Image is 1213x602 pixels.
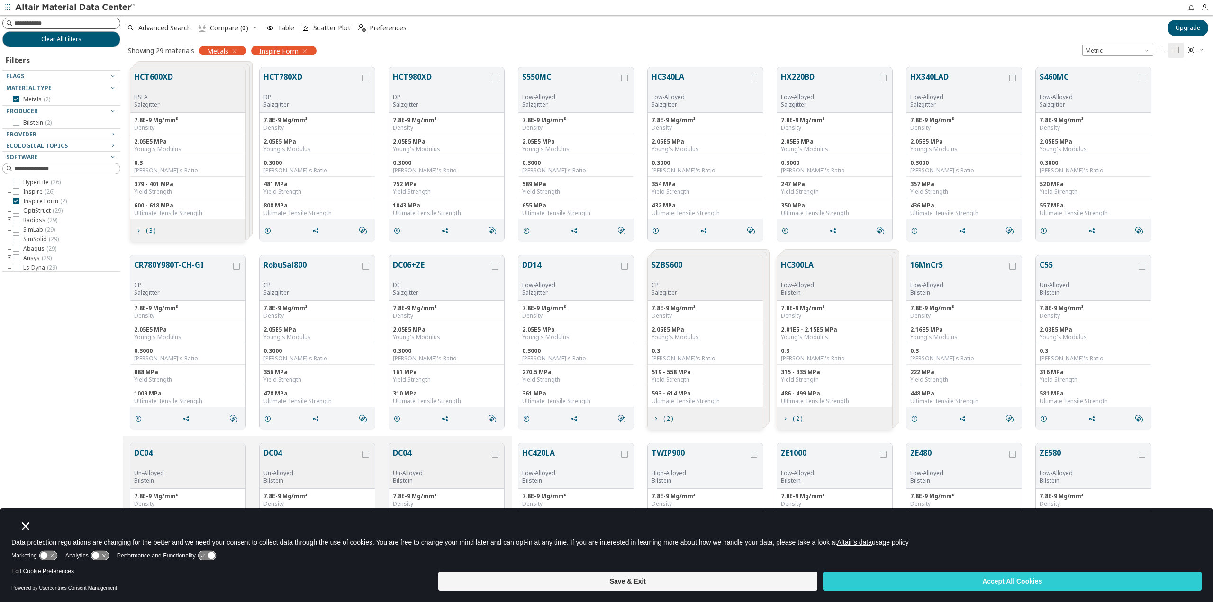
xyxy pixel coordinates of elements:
[263,305,371,312] div: 7.8E-9 Mg/mm³
[130,409,150,428] button: Details
[260,409,280,428] button: Details
[1040,281,1137,289] div: Un-Alloyed
[781,202,888,209] div: 350 MPa
[910,124,1018,132] div: Density
[23,198,67,205] span: Inspire Form
[23,245,56,252] span: Abaqus
[648,221,668,240] button: Details
[652,124,759,132] div: Density
[781,305,888,312] div: 7.8E-9 Mg/mm³
[393,145,500,153] div: Young's Modulus
[134,477,164,485] p: Bilstein
[23,207,63,215] span: OptiStruct
[393,124,500,132] div: Density
[393,188,500,196] div: Yield Strength
[652,259,682,281] button: SZBS600
[2,71,120,82] button: Flags
[6,107,38,115] span: Producer
[437,409,457,428] button: Share
[522,305,630,312] div: 7.8E-9 Mg/mm³
[23,96,50,103] span: Metals
[134,202,242,209] div: 600 - 618 MPa
[263,101,361,108] p: Salzgitter
[652,101,749,108] p: Salzgitter
[263,326,371,333] div: 2.05E5 MPa
[910,117,1018,124] div: 7.8E-9 Mg/mm³
[47,216,57,224] span: ( 29 )
[263,159,371,167] div: 0.3000
[777,221,797,240] button: Details
[1040,117,1147,124] div: 7.8E-9 Mg/mm³
[47,263,57,271] span: ( 29 )
[263,477,361,485] p: Bilstein
[358,24,366,32] i: 
[393,289,490,297] p: Salzgitter
[522,188,630,196] div: Yield Strength
[178,409,198,428] button: Share
[1006,415,1014,422] i: 
[781,138,888,145] div: 2.05E5 MPa
[308,221,327,240] button: Share
[1040,145,1147,153] div: Young's Modulus
[263,469,361,477] div: Un-Alloyed
[781,289,814,297] p: Bilstein
[522,259,619,281] button: DD14
[6,84,52,92] span: Material Type
[910,289,1007,297] p: Bilstein
[781,188,888,196] div: Yield Strength
[226,409,245,428] button: Similar search
[6,130,36,138] span: Provider
[49,235,59,243] span: ( 29 )
[393,447,490,469] button: DC04
[263,289,361,297] p: Salzgitter
[134,93,173,101] div: HSLA
[393,305,500,312] div: 7.8E-9 Mg/mm³
[910,312,1018,320] div: Density
[777,409,806,428] button: ( 2 )
[146,228,155,234] span: ( 3 )
[652,117,759,124] div: 7.8E-9 Mg/mm³
[781,167,888,174] div: [PERSON_NAME]'s Ratio
[781,281,814,289] div: Low-Alloyed
[393,101,490,108] p: Salzgitter
[522,447,619,469] button: HC420LA
[393,259,490,281] button: DC06+ZE
[355,409,375,428] button: Similar search
[1082,45,1153,56] span: Metric
[910,138,1018,145] div: 2.05E5 MPa
[910,145,1018,153] div: Young's Modulus
[1168,20,1208,36] button: Upgrade
[954,409,974,428] button: Share
[522,477,619,485] p: Bilstein
[910,202,1018,209] div: 436 MPa
[393,117,500,124] div: 7.8E-9 Mg/mm³
[210,25,248,31] span: Compare (0)
[2,47,35,70] div: Filters
[263,259,361,281] button: RobuSal800
[23,226,55,234] span: SimLab
[6,207,13,215] i: toogle group
[652,145,759,153] div: Young's Modulus
[1040,209,1147,217] div: Ultimate Tensile Strength
[652,138,759,145] div: 2.05E5 MPa
[134,188,242,196] div: Yield Strength
[522,469,619,477] div: Low-Alloyed
[652,180,759,188] div: 354 MPa
[910,180,1018,188] div: 357 MPa
[566,409,586,428] button: Share
[393,477,490,485] p: Bilstein
[23,188,54,196] span: Inspire
[522,289,619,297] p: Salzgitter
[134,71,173,93] button: HCT600XD
[910,259,1007,281] button: 16MnCr5
[652,209,759,217] div: Ultimate Tensile Strength
[45,225,55,234] span: ( 29 )
[263,145,371,153] div: Young's Modulus
[45,188,54,196] span: ( 26 )
[910,159,1018,167] div: 0.3000
[910,167,1018,174] div: [PERSON_NAME]'s Ratio
[910,305,1018,312] div: 7.8E-9 Mg/mm³
[1153,43,1168,58] button: Table View
[652,326,759,333] div: 2.05E5 MPa
[522,180,630,188] div: 589 MPa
